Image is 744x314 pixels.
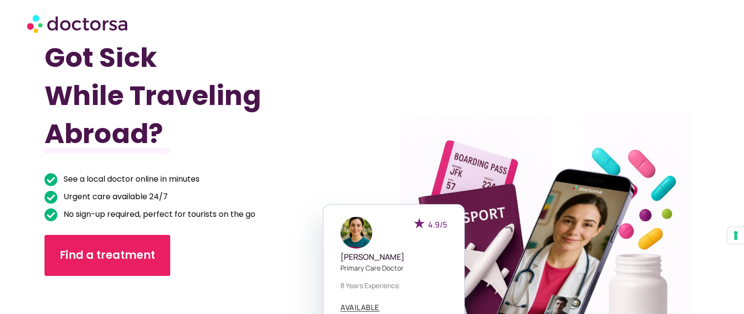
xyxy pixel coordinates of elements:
span: 4.9/5 [428,219,447,230]
span: See a local doctor online in minutes [61,172,200,186]
a: AVAILABLE [340,304,380,312]
span: No sign-up required, perfect for tourists on the go [61,208,255,221]
a: Find a treatment [45,235,170,276]
span: AVAILABLE [340,304,380,311]
h5: [PERSON_NAME] [340,252,447,262]
p: Primary care doctor [340,263,447,273]
h1: Got Sick While Traveling Abroad? [45,39,323,153]
span: Urgent care available 24/7 [61,190,168,204]
button: Your consent preferences for tracking technologies [727,227,744,244]
span: Find a treatment [60,248,155,263]
p: 8 years experience [340,280,447,291]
